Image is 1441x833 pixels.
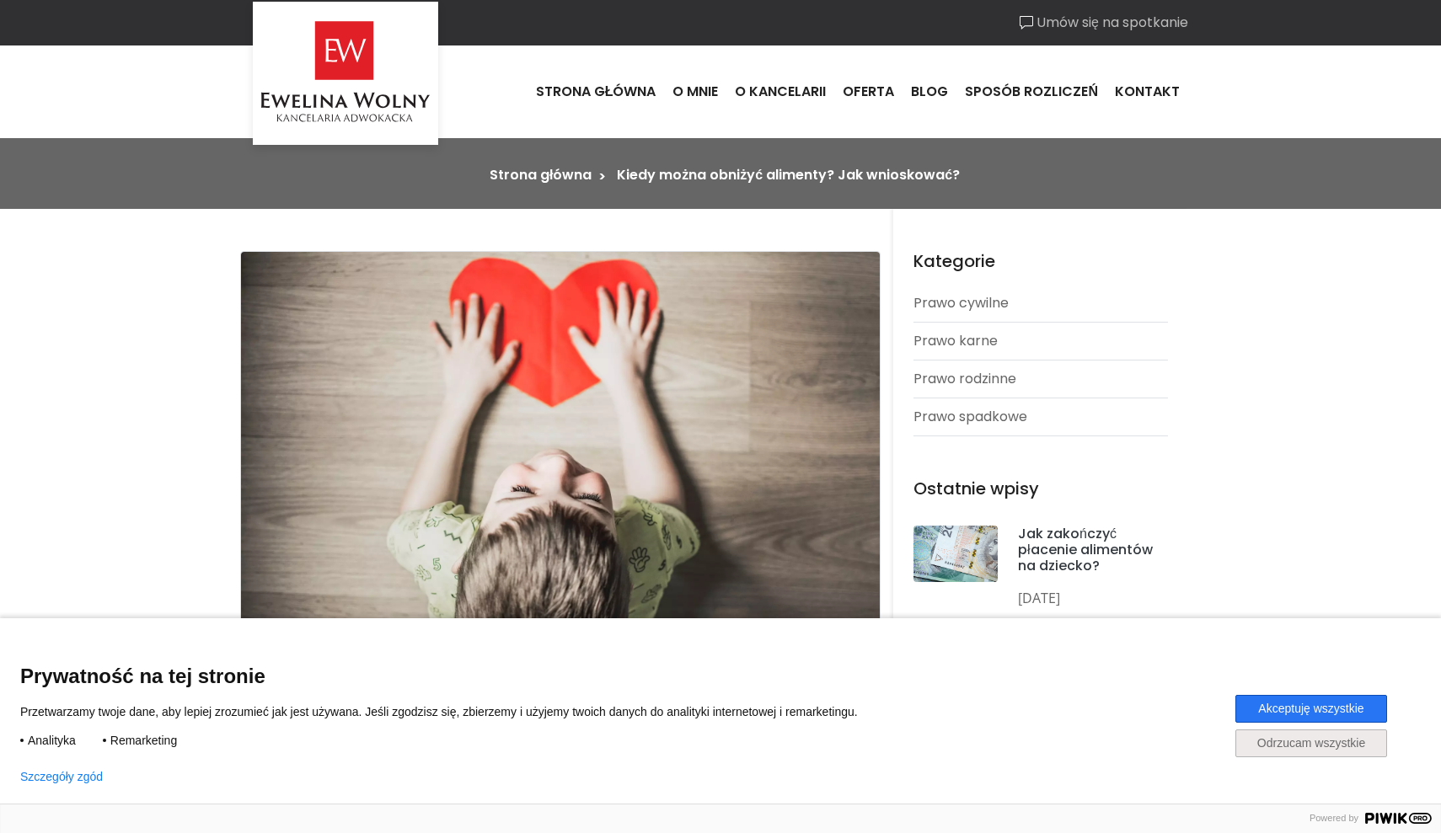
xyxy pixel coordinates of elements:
span: Remarketing [110,733,177,748]
p: [DATE] [1018,588,1168,609]
a: Kontakt [1106,69,1188,115]
a: Jak zakończyć płacenie alimentów na dziecko? [1018,524,1153,575]
a: Prawo spadkowe [913,398,1168,435]
img: blog-image [241,252,880,677]
a: Prawo karne [913,323,1168,360]
li: Kiedy można obniżyć alimenty? Jak wnioskować? [617,165,960,185]
button: Szczegóły zgód [20,770,103,783]
a: Prawo rodzinne [913,360,1168,398]
span: Analityka [28,733,76,748]
button: Akceptuję wszystkie [1235,695,1387,723]
a: Blog [903,69,956,115]
a: Strona główna [490,165,592,184]
a: O mnie [664,69,726,115]
img: post-thumb [913,526,998,582]
h4: Kategorie [913,251,1168,271]
a: O kancelarii [726,69,834,115]
a: Sposób rozliczeń [956,69,1106,115]
a: Umów się na spotkanie [1020,13,1188,33]
span: Prywatność na tej stronie [20,664,1421,688]
h4: Ostatnie wpisy [913,478,1168,499]
a: Oferta [834,69,903,115]
a: Prawo cywilne [913,285,1168,322]
p: Przetwarzamy twoje dane, aby lepiej zrozumieć jak jest używana. Jeśli zgodzisz się, zbierzemy i u... [20,704,883,719]
button: Odrzucam wszystkie [1235,729,1387,757]
span: Powered by [1303,813,1365,824]
a: Strona główna [528,69,665,115]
